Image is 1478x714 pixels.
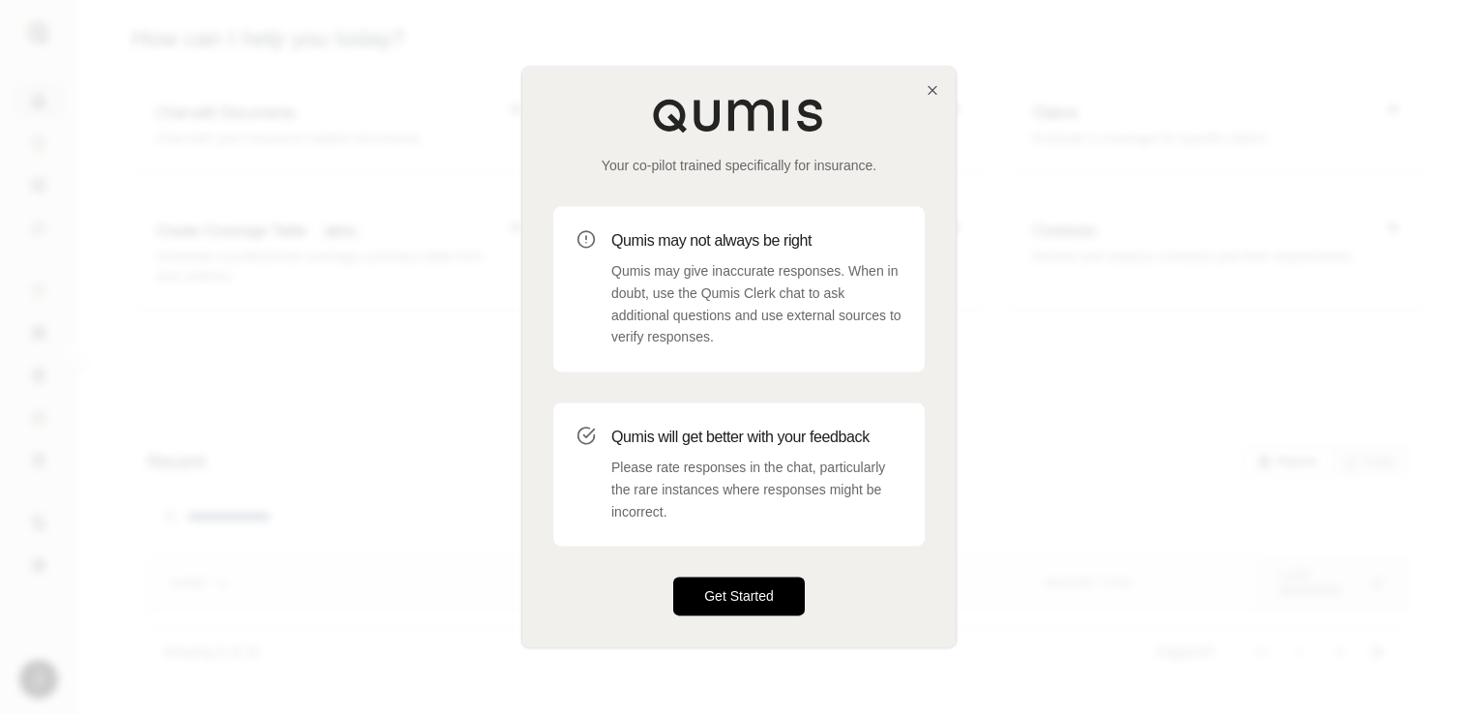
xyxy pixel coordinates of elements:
[611,260,902,348] p: Qumis may give inaccurate responses. When in doubt, use the Qumis Clerk chat to ask additional qu...
[673,578,805,616] button: Get Started
[611,457,902,522] p: Please rate responses in the chat, particularly the rare instances where responses might be incor...
[652,98,826,133] img: Qumis Logo
[611,229,902,253] h3: Qumis may not always be right
[611,426,902,449] h3: Qumis will get better with your feedback
[553,156,925,175] p: Your co-pilot trained specifically for insurance.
